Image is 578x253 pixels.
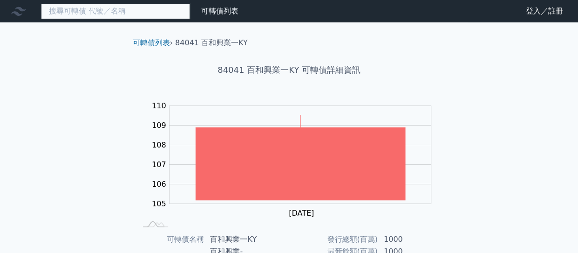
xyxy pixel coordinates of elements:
[201,7,238,15] a: 可轉債列表
[41,3,190,19] input: 搜尋可轉債 代號／名稱
[204,233,289,246] td: 百和興業一KY
[133,38,170,47] a: 可轉債列表
[125,63,453,77] h1: 84041 百和興業一KY 可轉債詳細資訊
[152,121,166,130] tspan: 109
[133,37,173,49] li: ›
[136,233,205,246] td: 可轉債名稱
[152,101,166,110] tspan: 110
[147,101,445,218] g: Chart
[152,160,166,169] tspan: 107
[196,115,405,200] g: Series
[518,4,571,19] a: 登入／註冊
[152,199,166,208] tspan: 105
[289,233,378,246] td: 發行總額(百萬)
[152,141,166,149] tspan: 108
[152,180,166,189] tspan: 106
[378,233,442,246] td: 1000
[289,209,314,218] tspan: [DATE]
[175,37,248,49] li: 84041 百和興業一KY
